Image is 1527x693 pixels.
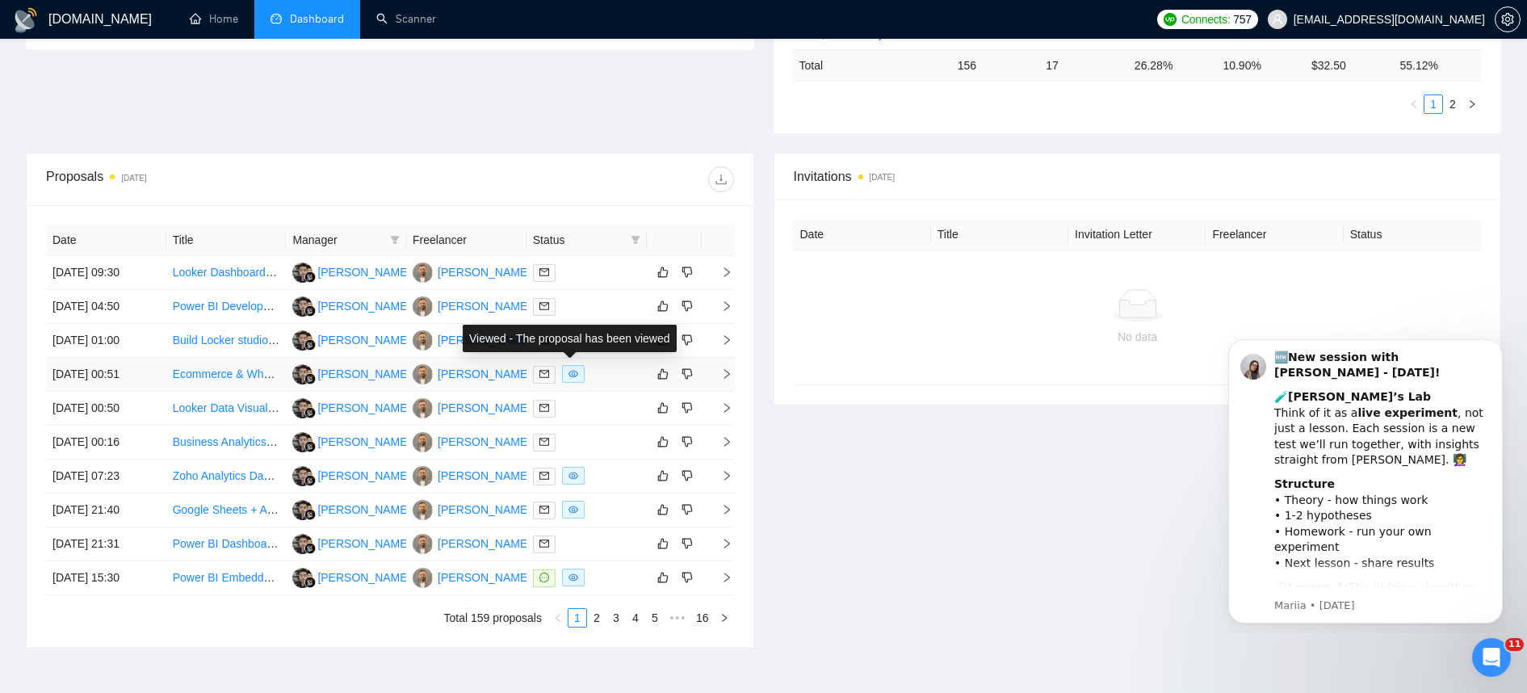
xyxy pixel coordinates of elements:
img: gigradar-bm.png [304,305,316,317]
div: 🔠 GigRadar Search Syntax: Query Operators for Optimized Job Searches [33,397,271,430]
button: dislike [678,330,697,350]
div: Sardor AI Prompt Library [23,467,300,497]
div: 🔠 GigRadar Search Syntax: Query Operators for Optimized Job Searches [23,390,300,437]
a: Power BI Developer for Dashboards & Data Analytics [173,300,439,313]
a: 16 [691,609,714,627]
a: SK[PERSON_NAME] [413,333,531,346]
span: filter [627,228,644,252]
span: Home [36,544,72,556]
a: setting [1495,13,1521,26]
span: Manager [292,231,384,249]
button: right [1462,94,1482,114]
button: dislike [678,534,697,553]
span: mail [539,267,549,277]
span: filter [631,235,640,245]
span: Messages [134,544,190,556]
button: Search for help [23,304,300,337]
span: 11 [1505,638,1524,651]
span: right [1467,99,1477,109]
li: 16 [690,608,715,628]
a: IA[PERSON_NAME] [292,333,410,346]
span: message [539,573,549,582]
td: [DATE] 00:16 [46,426,166,460]
span: dislike [682,571,693,584]
img: SK [413,534,433,554]
button: dislike [678,432,697,451]
span: setting [1496,13,1520,26]
span: right [708,504,732,515]
img: SK [413,568,433,588]
img: gigradar-bm.png [304,407,316,418]
button: setting [1495,6,1521,32]
th: Status [1344,219,1481,250]
span: dislike [682,300,693,313]
span: Status [533,231,624,249]
th: Date [794,219,931,250]
div: Sardor AI Prompt Library [33,473,271,490]
img: SK [413,500,433,520]
td: Power BI Embedded Pro Expert Needed [166,561,287,595]
td: [DATE] 07:23 [46,460,166,493]
td: [DATE] 09:30 [46,256,166,290]
span: Search for help [33,313,131,330]
button: like [653,466,673,485]
li: Next Page [1462,94,1482,114]
img: gigradar-bm.png [304,543,316,554]
span: dislike [682,266,693,279]
button: like [653,432,673,451]
a: SK[PERSON_NAME] [413,401,531,414]
img: IA [292,364,313,384]
span: dislike [682,367,693,380]
div: [PERSON_NAME] [438,501,531,519]
td: Business Analytics Dashboard Creation [166,426,287,460]
div: [PERSON_NAME] [438,467,531,485]
li: 4 [626,608,645,628]
button: like [653,262,673,282]
td: [DATE] 04:50 [46,290,166,324]
span: dislike [682,334,693,346]
span: left [1409,99,1419,109]
div: Ask a question [16,245,307,289]
img: Profile image for Dima [220,26,252,58]
span: user [1272,14,1283,25]
div: [PERSON_NAME] [438,399,531,417]
img: IA [292,500,313,520]
img: IA [292,432,313,452]
span: right [708,470,732,481]
div: [PERSON_NAME] [438,535,531,552]
div: [PERSON_NAME] [317,569,410,586]
a: IA[PERSON_NAME] [292,367,410,380]
li: 2 [587,608,606,628]
li: Next 5 Pages [665,608,690,628]
span: 757 [1233,10,1251,28]
img: SK [413,398,433,418]
a: 3 [607,609,625,627]
div: [PERSON_NAME] [317,297,410,315]
span: mail [539,505,549,514]
img: IA [292,296,313,317]
th: Freelancer [1206,219,1343,250]
img: IA [292,398,313,418]
span: right [708,334,732,346]
a: IA[PERSON_NAME] [292,468,410,481]
img: gigradar-bm.png [304,577,316,588]
div: ✅ How To: Connect your agency to [DOMAIN_NAME] [23,343,300,390]
a: IA[PERSON_NAME] [292,570,410,583]
td: [DATE] 15:30 [46,561,166,595]
img: IA [292,534,313,554]
td: Ecommerce & Wholesale Analytics Dashboard (Google Sheets + Looker Studio) [166,358,287,392]
th: Title [931,219,1068,250]
a: Zoho Analytics Dashboard Designer & Creator [173,469,405,482]
button: dislike [678,500,697,519]
button: dislike [678,364,697,384]
span: Dashboard [290,12,344,26]
div: 👑 Laziza AI - Job Pre-Qualification [23,437,300,467]
a: SK[PERSON_NAME] [413,502,531,515]
span: right [708,538,732,549]
img: SK [413,466,433,486]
